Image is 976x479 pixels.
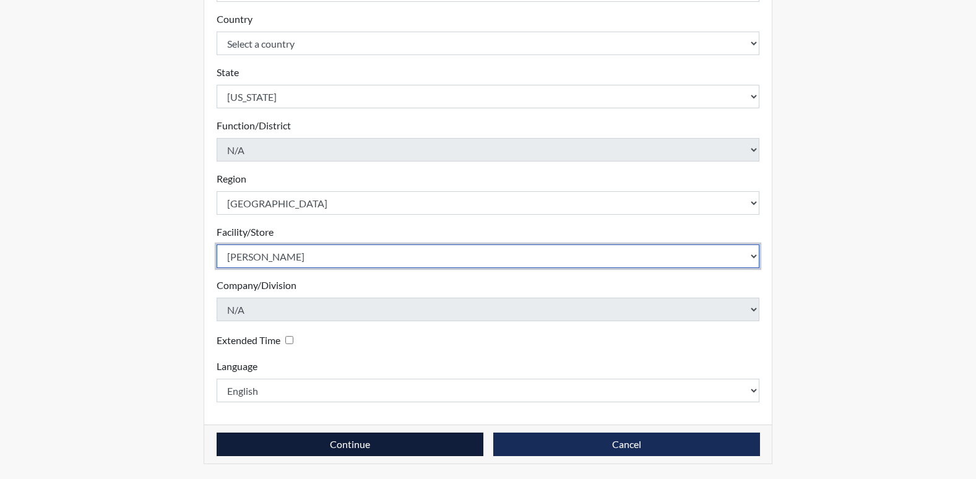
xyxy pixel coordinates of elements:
[217,333,280,348] label: Extended Time
[217,118,291,133] label: Function/District
[217,331,298,349] div: Checking this box will provide the interviewee with an accomodation of extra time to answer each ...
[217,278,296,293] label: Company/Division
[217,225,274,239] label: Facility/Store
[217,171,246,186] label: Region
[217,359,257,374] label: Language
[217,433,483,456] button: Continue
[493,433,760,456] button: Cancel
[217,12,253,27] label: Country
[217,65,239,80] label: State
